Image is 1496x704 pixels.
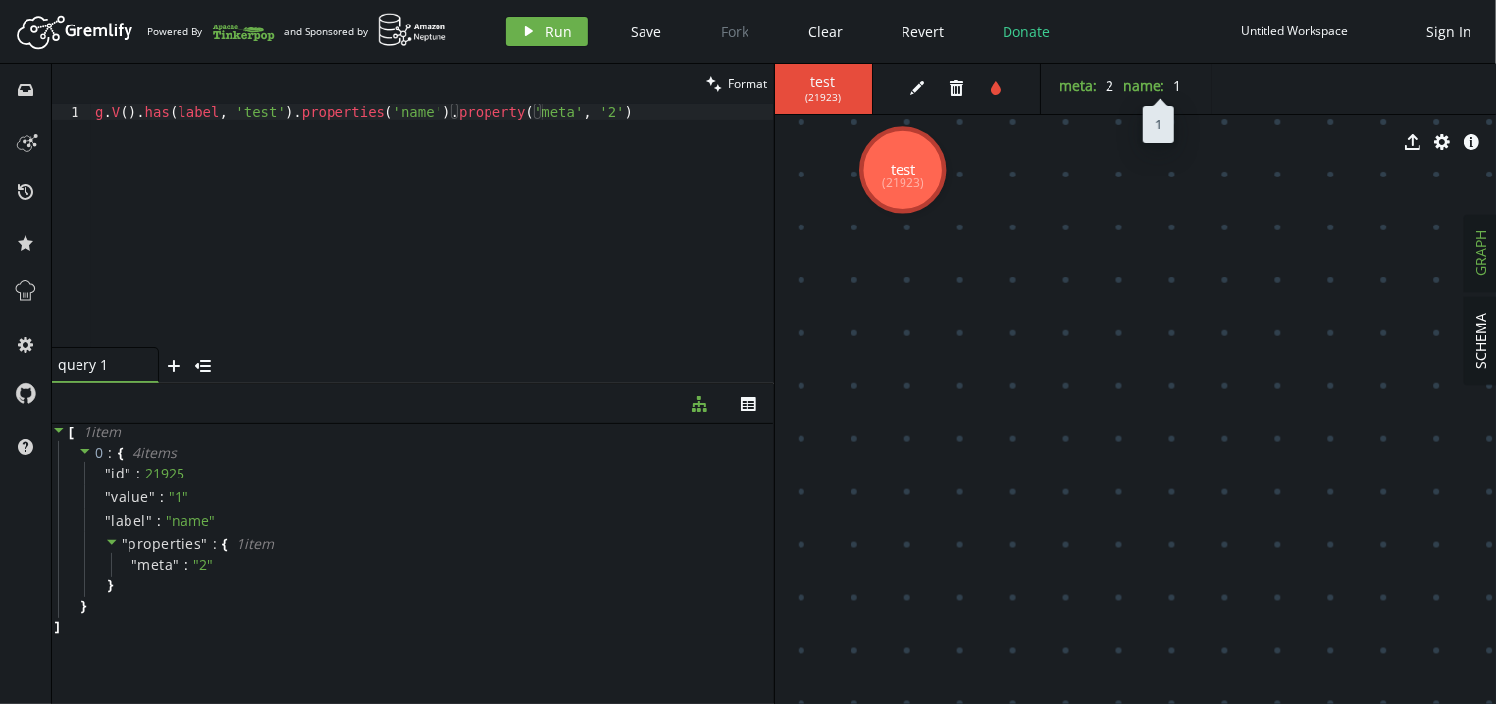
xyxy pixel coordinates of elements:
span: { [223,535,228,553]
button: Sign In [1417,17,1481,46]
span: " name " [167,511,216,529]
div: 1 [52,104,91,120]
span: } [78,597,86,615]
span: " [126,464,132,482]
span: Fork [722,23,749,41]
span: 0 [95,443,104,462]
span: 1 item [83,423,121,441]
span: " [174,555,181,574]
button: Fork [706,17,765,46]
button: Save [617,17,677,46]
span: " [105,511,112,529]
tspan: test [890,159,914,178]
span: Donate [1004,23,1051,41]
span: : [161,488,165,506]
span: : [136,465,140,482]
span: 4 item s [132,443,177,462]
span: meta [138,556,174,574]
span: 1 item [237,534,275,553]
span: test [795,74,852,91]
span: " [105,487,112,506]
span: } [105,577,113,594]
label: name : [1124,76,1165,95]
span: " [131,555,138,574]
button: Format [700,64,774,104]
span: label [112,512,147,529]
button: Clear [795,17,858,46]
span: [ [69,424,74,441]
span: ( 21923 ) [805,91,841,104]
button: Donate [989,17,1065,46]
span: " 2 " [193,555,213,574]
div: 1 [1143,106,1174,143]
span: Revert [903,23,945,41]
span: Sign In [1426,23,1471,41]
span: " [202,534,209,553]
span: : [158,512,162,529]
tspan: (21923) [881,176,923,192]
span: Run [546,23,573,41]
span: ] [52,618,60,635]
span: SCHEMA [1472,314,1491,370]
span: GRAPH [1472,231,1491,277]
div: Untitled Workspace [1242,24,1349,38]
span: value [112,488,150,506]
button: Revert [888,17,959,46]
span: : [109,444,114,462]
span: Format [729,75,768,92]
span: id [112,465,126,482]
span: { [118,444,123,462]
span: " 1 " [170,487,189,506]
span: " [122,534,129,553]
label: meta : [1060,76,1098,95]
span: " [149,487,156,506]
span: 2 [1107,76,1114,95]
span: " [105,464,112,482]
img: AWS Neptune [378,13,447,47]
div: and Sponsored by [284,13,447,50]
span: properties [129,534,202,553]
span: 1 [1174,76,1182,95]
span: : [213,535,218,553]
div: Powered By [147,15,275,49]
button: Run [506,17,588,46]
span: : [184,556,188,574]
span: Clear [809,23,844,41]
span: Save [632,23,662,41]
span: " [146,511,153,529]
div: 21925 [145,465,184,482]
span: query 1 [58,356,136,374]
